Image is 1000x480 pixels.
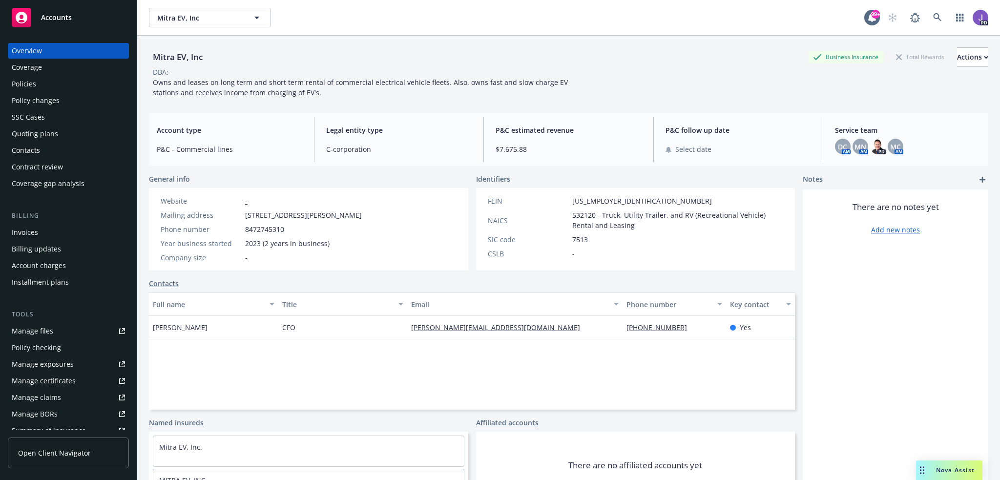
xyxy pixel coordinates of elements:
a: [PHONE_NUMBER] [626,323,695,332]
span: [US_EMPLOYER_IDENTIFICATION_NUMBER] [572,196,712,206]
div: Quoting plans [12,126,58,142]
span: Accounts [41,14,72,21]
div: Coverage gap analysis [12,176,84,191]
span: Open Client Navigator [18,448,91,458]
span: [PERSON_NAME] [153,322,208,333]
span: 8472745310 [245,224,284,234]
a: Add new notes [871,225,920,235]
div: Tools [8,310,129,319]
button: Key contact [726,292,795,316]
a: Account charges [8,258,129,273]
div: Policy changes [12,93,60,108]
button: Email [407,292,623,316]
span: Identifiers [476,174,510,184]
div: Website [161,196,241,206]
a: Invoices [8,225,129,240]
button: Actions [957,47,988,67]
span: $7,675.88 [496,144,641,154]
img: photo [973,10,988,25]
a: Accounts [8,4,129,31]
span: Mitra EV, Inc [157,13,242,23]
a: Policy checking [8,340,129,355]
a: Coverage [8,60,129,75]
span: DC [838,142,847,152]
div: Invoices [12,225,38,240]
a: Manage exposures [8,356,129,372]
button: Nova Assist [916,460,982,480]
div: Billing updates [12,241,61,257]
a: Search [928,8,947,27]
button: Full name [149,292,278,316]
img: photo [870,139,886,154]
a: Quoting plans [8,126,129,142]
span: Nova Assist [936,466,975,474]
div: Manage BORs [12,406,58,422]
div: SSC Cases [12,109,45,125]
a: Billing updates [8,241,129,257]
div: Policy checking [12,340,61,355]
a: Contract review [8,159,129,175]
a: Policy changes [8,93,129,108]
div: Company size [161,252,241,263]
div: Total Rewards [891,51,949,63]
span: General info [149,174,190,184]
div: CSLB [488,249,568,259]
a: Affiliated accounts [476,417,539,428]
div: Full name [153,299,264,310]
a: Report a Bug [905,8,925,27]
span: Select date [675,144,711,154]
a: Mitra EV, Inc. [159,442,202,452]
div: NAICS [488,215,568,226]
a: SSC Cases [8,109,129,125]
span: MC [890,142,901,152]
div: Contacts [12,143,40,158]
span: There are no notes yet [853,201,939,213]
div: Phone number [161,224,241,234]
span: Yes [740,322,751,333]
button: Mitra EV, Inc [149,8,271,27]
a: Contacts [8,143,129,158]
span: 2023 (2 years in business) [245,238,330,249]
div: Account charges [12,258,66,273]
a: Manage claims [8,390,129,405]
span: Notes [803,174,823,186]
div: Key contact [730,299,780,310]
span: Account type [157,125,302,135]
div: Drag to move [916,460,928,480]
div: Installment plans [12,274,69,290]
button: Title [278,292,408,316]
div: Actions [957,48,988,66]
div: Mailing address [161,210,241,220]
span: Service team [835,125,980,135]
div: Manage files [12,323,53,339]
div: FEIN [488,196,568,206]
div: SIC code [488,234,568,245]
div: Contract review [12,159,63,175]
span: 532120 - Truck, Utility Trailer, and RV (Recreational Vehicle) Rental and Leasing [572,210,784,230]
div: Policies [12,76,36,92]
span: CFO [282,322,295,333]
span: 7513 [572,234,588,245]
a: add [977,174,988,186]
a: Named insureds [149,417,204,428]
a: Overview [8,43,129,59]
div: Billing [8,211,129,221]
span: There are no affiliated accounts yet [568,459,702,471]
div: Manage certificates [12,373,76,389]
div: DBA: - [153,67,171,77]
span: P&C - Commercial lines [157,144,302,154]
div: Overview [12,43,42,59]
a: Coverage gap analysis [8,176,129,191]
a: Installment plans [8,274,129,290]
a: Contacts [149,278,179,289]
a: Switch app [950,8,970,27]
a: Start snowing [883,8,902,27]
div: Phone number [626,299,711,310]
div: Email [411,299,608,310]
div: Title [282,299,393,310]
span: P&C follow up date [666,125,811,135]
span: P&C estimated revenue [496,125,641,135]
span: Owns and leases on long term and short term rental of commercial electrical vehicle fleets. Also,... [153,78,570,97]
div: Manage claims [12,390,61,405]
